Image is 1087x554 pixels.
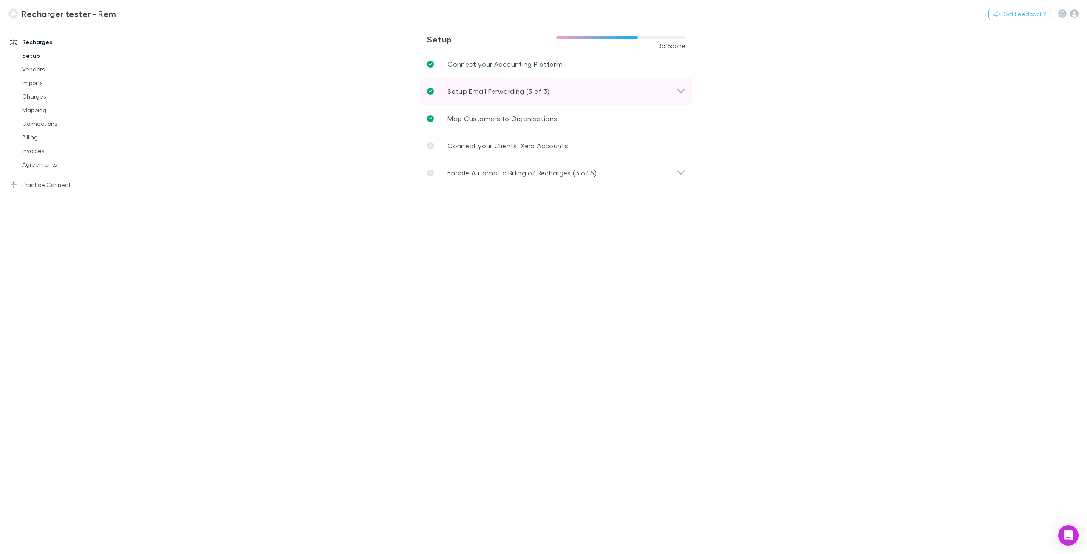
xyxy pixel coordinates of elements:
a: Connect your Clients’ Xero Accounts [420,132,692,159]
p: Connect your Clients’ Xero Accounts [447,141,568,151]
p: Setup Email Forwarding (3 of 3) [447,86,549,96]
h3: Recharger tester - Rem [22,8,116,19]
p: Map Customers to Organisations [447,113,557,124]
a: Billing [14,130,119,144]
a: Connect your Accounting Platform [420,51,692,78]
a: Mapping [14,103,119,117]
div: Open Intercom Messenger [1058,525,1079,546]
div: Enable Automatic Billing of Recharges (3 of 5) [420,159,692,187]
a: Imports [14,76,119,90]
a: Vendors [14,62,119,76]
a: Invoices [14,144,119,158]
a: Charges [14,90,119,103]
a: Recharger tester - Rem [3,3,122,24]
button: Got Feedback? [988,9,1051,19]
img: Recharger tester - Rem's Logo [8,8,18,19]
p: Connect your Accounting Platform [447,59,563,69]
a: Connections [14,117,119,130]
a: Setup [14,49,119,62]
p: Enable Automatic Billing of Recharges (3 of 5) [447,168,597,178]
a: Recharges [2,35,119,49]
h3: Setup [427,34,556,44]
a: Practice Connect [2,178,119,192]
a: Agreements [14,158,119,171]
a: Map Customers to Organisations [420,105,692,132]
span: 3 of 5 done [658,42,686,49]
div: Setup Email Forwarding (3 of 3) [420,78,692,105]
